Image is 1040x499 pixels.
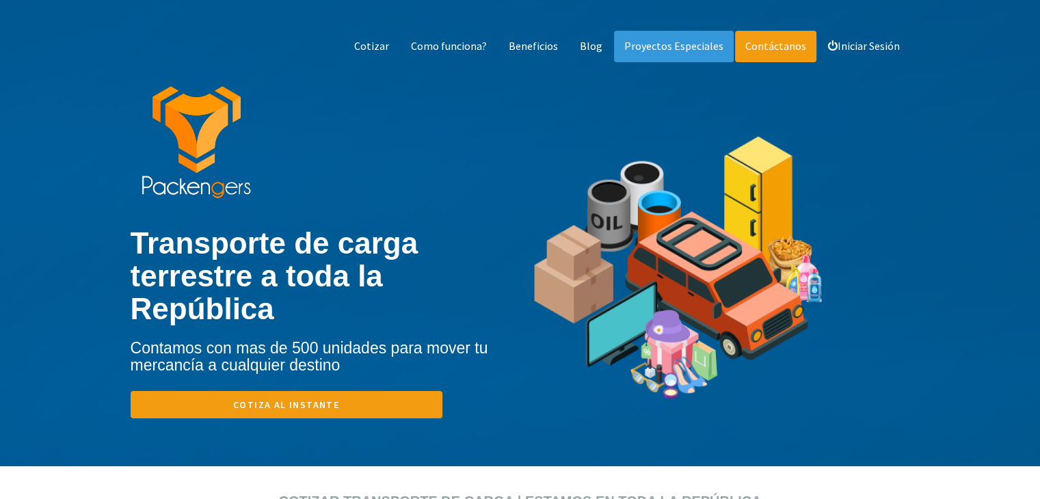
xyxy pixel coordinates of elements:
[758,288,1032,439] iframe: Drift Widget Chat Window
[131,226,418,326] b: Transporte de carga terrestre a toda la República
[344,31,399,62] a: Cotizar
[131,340,520,375] h4: Contamos con mas de 500 unidades para mover tu mercancía a cualquier destino
[735,31,816,62] a: Contáctanos
[498,31,568,62] a: Beneficios
[131,391,442,418] a: Cotiza al instante
[531,90,826,467] img: tipos de mercancia de transporte de carga
[972,431,1024,483] iframe: Drift Widget Chat Controller
[818,31,910,62] a: Iniciar Sesión
[141,86,252,200] img: packengers
[614,31,734,62] a: Proyectos Especiales
[401,31,497,62] a: Como funciona?
[570,31,613,62] a: Blog
[10,466,1030,480] div: click para cotizar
